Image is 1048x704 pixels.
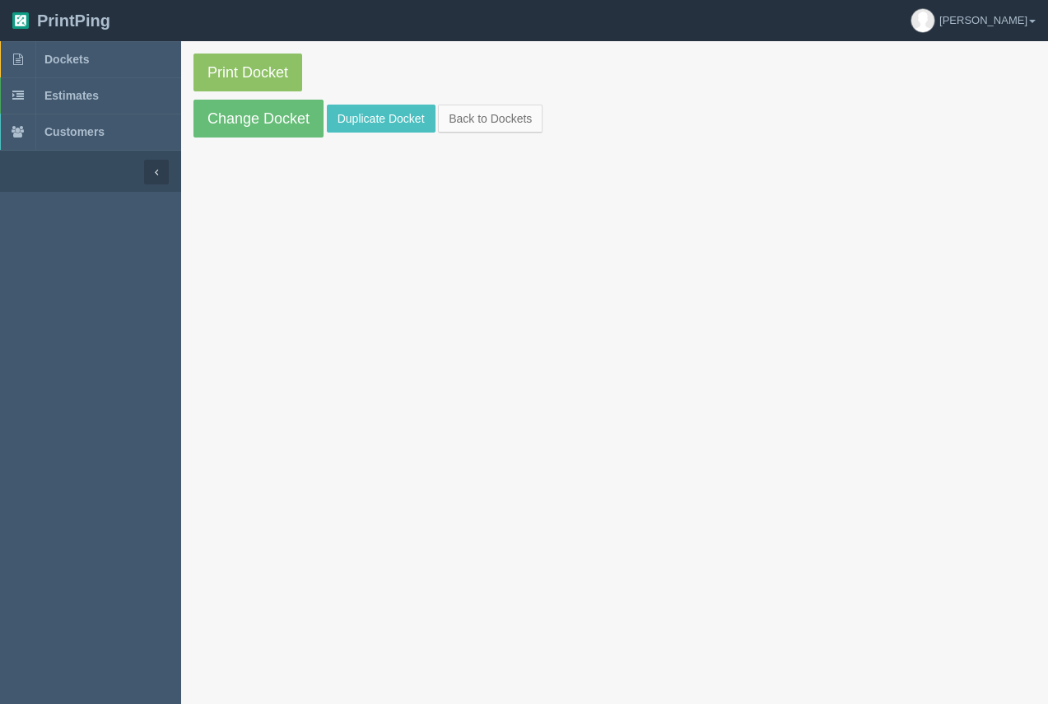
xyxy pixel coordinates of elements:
[44,53,89,66] span: Dockets
[438,105,543,133] a: Back to Dockets
[44,89,99,102] span: Estimates
[193,54,302,91] a: Print Docket
[44,125,105,138] span: Customers
[12,12,29,29] img: logo-3e63b451c926e2ac314895c53de4908e5d424f24456219fb08d385ab2e579770.png
[911,9,934,32] img: avatar_default-7531ab5dedf162e01f1e0bb0964e6a185e93c5c22dfe317fb01d7f8cd2b1632c.jpg
[327,105,436,133] a: Duplicate Docket
[193,100,324,138] a: Change Docket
